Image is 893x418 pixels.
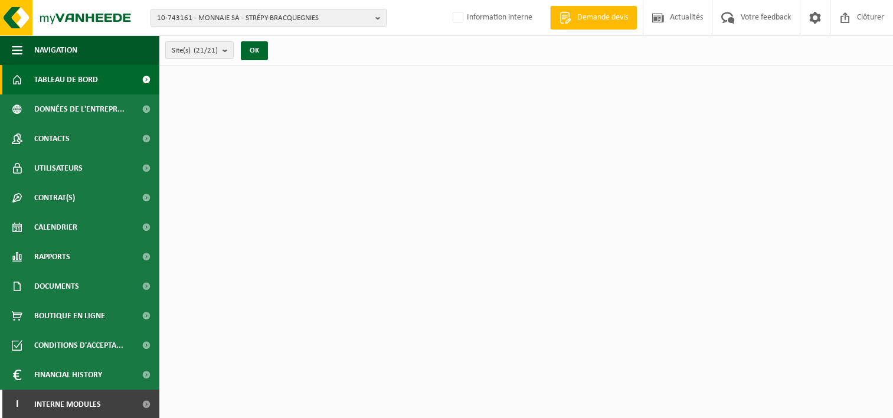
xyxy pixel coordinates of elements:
[34,65,98,94] span: Tableau de bord
[194,47,218,54] count: (21/21)
[34,272,79,301] span: Documents
[34,360,102,390] span: Financial History
[450,9,532,27] label: Information interne
[157,9,371,27] span: 10-743161 - MONNAIE SA - STRÉPY-BRACQUEGNIES
[34,124,70,154] span: Contacts
[574,12,631,24] span: Demande devis
[34,35,77,65] span: Navigation
[165,41,234,59] button: Site(s)(21/21)
[550,6,637,30] a: Demande devis
[34,154,83,183] span: Utilisateurs
[34,331,123,360] span: Conditions d'accepta...
[151,9,387,27] button: 10-743161 - MONNAIE SA - STRÉPY-BRACQUEGNIES
[172,42,218,60] span: Site(s)
[241,41,268,60] button: OK
[34,242,70,272] span: Rapports
[34,94,125,124] span: Données de l'entrepr...
[34,213,77,242] span: Calendrier
[34,301,105,331] span: Boutique en ligne
[34,183,75,213] span: Contrat(s)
